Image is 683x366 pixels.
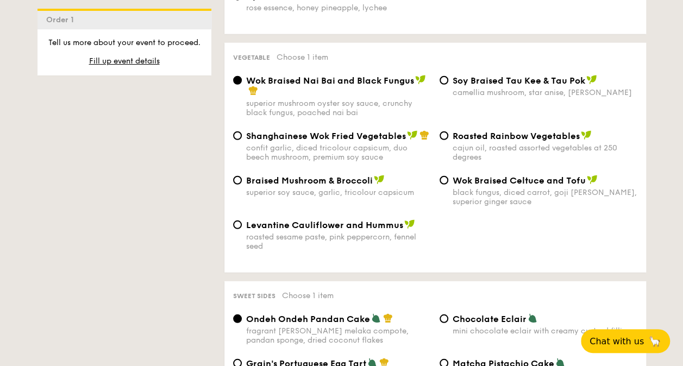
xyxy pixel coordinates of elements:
span: Sweet sides [233,292,275,300]
span: Order 1 [46,15,78,24]
img: icon-vegan.f8ff3823.svg [407,130,418,140]
img: icon-vegan.f8ff3823.svg [404,219,415,229]
div: superior mushroom oyster soy sauce, crunchy black fungus, poached nai bai [246,99,431,117]
input: Chocolate Eclairmini chocolate eclair with creamy custard filling [440,314,448,323]
span: Chocolate Eclair [453,314,527,324]
img: icon-vegan.f8ff3823.svg [587,175,598,185]
span: Levantine Cauliflower and Hummus [246,220,403,230]
div: superior soy sauce, garlic, tricolour capsicum [246,188,431,197]
img: icon-vegetarian.fe4039eb.svg [371,313,381,323]
span: Roasted Rainbow Vegetables [453,131,580,141]
img: icon-chef-hat.a58ddaea.svg [419,130,429,140]
span: 🦙 [648,335,661,348]
div: camellia mushroom, star anise, [PERSON_NAME] [453,88,637,97]
img: icon-chef-hat.a58ddaea.svg [248,86,258,96]
span: Ondeh Ondeh Pandan Cake [246,314,370,324]
span: Choose 1 item [277,53,328,62]
div: rose essence, honey pineapple, lychee [246,3,431,12]
div: fragrant [PERSON_NAME] melaka compote, pandan sponge, dried coconut flakes [246,326,431,345]
span: Vegetable [233,54,270,61]
input: Shanghainese Wok Fried Vegetablesconfit garlic, diced tricolour capsicum, duo beech mushroom, pre... [233,131,242,140]
img: icon-vegan.f8ff3823.svg [415,75,426,85]
div: black fungus, diced carrot, goji [PERSON_NAME], superior ginger sauce [453,188,637,206]
div: mini chocolate eclair with creamy custard filling [453,326,637,336]
span: Chat with us [590,336,644,346]
div: roasted sesame paste, pink peppercorn, fennel seed [246,232,431,251]
img: icon-vegetarian.fe4039eb.svg [528,313,537,323]
p: Tell us more about your event to proceed. [46,37,203,48]
span: Shanghainese Wok Fried Vegetables [246,131,406,141]
input: Wok Braised Celtuce and Tofublack fungus, diced carrot, goji [PERSON_NAME], superior ginger sauce [440,176,448,185]
div: cajun oil, roasted assorted vegetables at 250 degrees [453,143,637,162]
input: Levantine Cauliflower and Hummusroasted sesame paste, pink peppercorn, fennel seed [233,220,242,229]
span: Wok Braised Nai Bai and Black Fungus [246,75,414,86]
img: icon-chef-hat.a58ddaea.svg [383,313,393,323]
input: Ondeh Ondeh Pandan Cakefragrant [PERSON_NAME] melaka compote, pandan sponge, dried coconut flakes [233,314,242,323]
input: ⁠Soy Braised Tau Kee & Tau Pokcamellia mushroom, star anise, [PERSON_NAME] [440,76,448,85]
input: Wok Braised Nai Bai and Black Fungussuperior mushroom oyster soy sauce, crunchy black fungus, poa... [233,76,242,85]
button: Chat with us🦙 [581,329,670,353]
input: Braised Mushroom & Broccolisuperior soy sauce, garlic, tricolour capsicum [233,176,242,185]
img: icon-vegan.f8ff3823.svg [374,175,385,185]
img: icon-vegan.f8ff3823.svg [581,130,592,140]
input: Roasted Rainbow Vegetablescajun oil, roasted assorted vegetables at 250 degrees [440,131,448,140]
span: Fill up event details [89,56,160,66]
div: confit garlic, diced tricolour capsicum, duo beech mushroom, premium soy sauce [246,143,431,162]
span: Braised Mushroom & Broccoli [246,175,373,186]
span: Wok Braised Celtuce and Tofu [453,175,586,186]
img: icon-vegan.f8ff3823.svg [586,75,597,85]
span: Choose 1 item [282,291,334,300]
span: ⁠Soy Braised Tau Kee & Tau Pok [453,75,585,86]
